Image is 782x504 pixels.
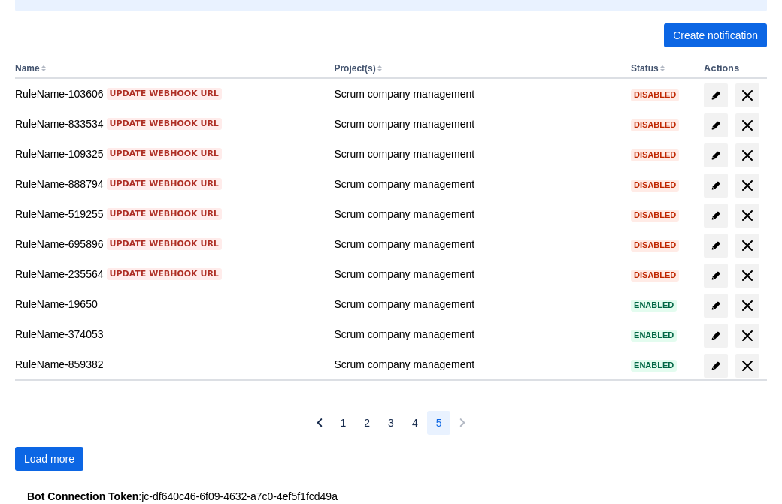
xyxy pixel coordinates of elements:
[738,327,756,345] span: delete
[738,237,756,255] span: delete
[355,411,379,435] button: Page 2
[15,297,322,312] div: RuleName-19650
[15,116,322,131] div: RuleName-833534
[379,411,403,435] button: Page 3
[412,411,418,435] span: 4
[334,63,375,74] button: Project(s)
[710,300,722,312] span: edit
[631,151,679,159] span: Disabled
[15,86,322,101] div: RuleName-103606
[631,91,679,99] span: Disabled
[341,411,347,435] span: 1
[631,271,679,279] span: Disabled
[334,177,619,192] div: Scrum company management
[738,267,756,285] span: delete
[334,327,619,342] div: Scrum company management
[110,268,219,280] span: Update webhook URL
[710,330,722,342] span: edit
[631,361,677,370] span: Enabled
[631,301,677,309] span: Enabled
[403,411,427,435] button: Page 4
[631,63,659,74] button: Status
[332,411,356,435] button: Page 1
[15,63,40,74] button: Name
[334,297,619,312] div: Scrum company management
[308,411,475,435] nav: Pagination
[631,331,677,340] span: Enabled
[738,146,756,164] span: delete
[110,238,219,250] span: Update webhook URL
[15,146,322,161] div: RuleName-109325
[631,181,679,189] span: Disabled
[24,447,74,471] span: Load more
[308,411,332,435] button: Previous
[15,177,322,192] div: RuleName-888794
[334,237,619,252] div: Scrum company management
[388,411,394,435] span: 3
[27,489,755,504] div: : jc-df640c46-6f09-4632-a7c0-4ef5f1fcd49a
[364,411,370,435] span: 2
[15,447,83,471] button: Load more
[673,23,758,47] span: Create notification
[710,119,722,131] span: edit
[710,89,722,101] span: edit
[738,177,756,195] span: delete
[631,211,679,219] span: Disabled
[710,180,722,192] span: edit
[436,411,442,435] span: 5
[710,149,722,161] span: edit
[334,207,619,222] div: Scrum company management
[738,86,756,104] span: delete
[15,207,322,222] div: RuleName-519255
[15,327,322,342] div: RuleName-374053
[334,267,619,282] div: Scrum company management
[710,360,722,372] span: edit
[664,23,767,47] button: Create notification
[738,116,756,134] span: delete
[15,267,322,282] div: RuleName-235564
[334,146,619,161] div: Scrum company management
[738,297,756,315] span: delete
[334,357,619,372] div: Scrum company management
[110,178,219,190] span: Update webhook URL
[110,148,219,160] span: Update webhook URL
[110,118,219,130] span: Update webhook URL
[334,116,619,131] div: Scrum company management
[631,241,679,249] span: Disabled
[738,207,756,225] span: delete
[738,357,756,375] span: delete
[110,208,219,220] span: Update webhook URL
[15,357,322,372] div: RuleName-859382
[15,237,322,252] div: RuleName-695896
[450,411,474,435] button: Next
[110,88,219,100] span: Update webhook URL
[427,411,451,435] button: Page 5
[334,86,619,101] div: Scrum company management
[27,490,138,502] strong: Bot Connection Token
[710,210,722,222] span: edit
[710,240,722,252] span: edit
[698,59,767,79] th: Actions
[710,270,722,282] span: edit
[631,121,679,129] span: Disabled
